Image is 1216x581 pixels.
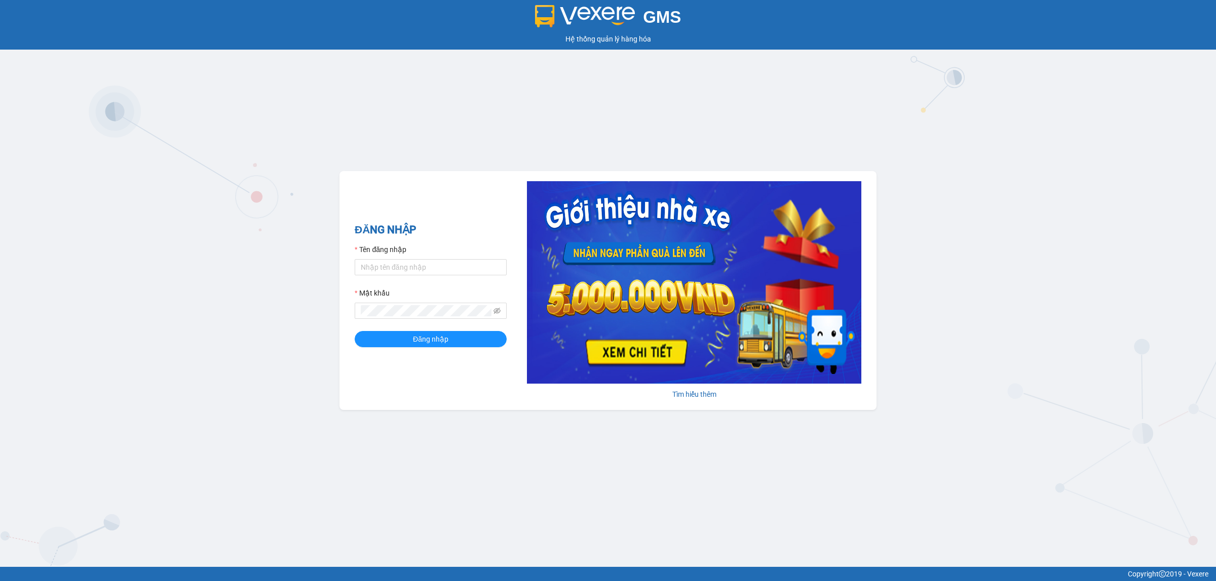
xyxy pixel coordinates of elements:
[3,33,1213,45] div: Hệ thống quản lý hàng hóa
[527,181,861,384] img: banner-0
[355,259,507,275] input: Tên đăng nhập
[643,8,681,26] span: GMS
[493,307,501,314] span: eye-invisible
[535,5,635,27] img: logo 2
[355,222,507,238] h2: ĐĂNG NHẬP
[527,389,861,400] div: Tìm hiểu thêm
[413,334,448,345] span: Đăng nhập
[355,331,507,347] button: Đăng nhập
[535,15,681,23] a: GMS
[355,244,406,255] label: Tên đăng nhập
[8,568,1208,579] div: Copyright 2019 - Vexere
[361,305,491,316] input: Mật khẩu
[1159,570,1166,577] span: copyright
[355,287,390,299] label: Mật khẩu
